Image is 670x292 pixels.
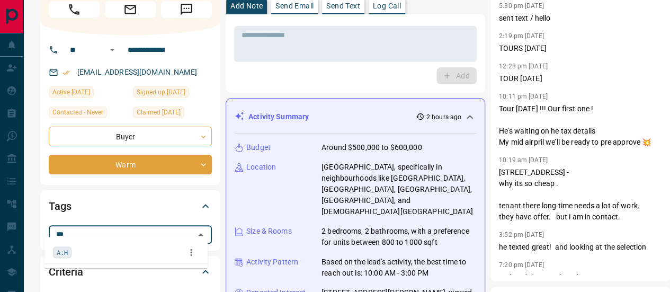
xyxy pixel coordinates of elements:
p: Based on the lead's activity, the best time to reach out is: 10:00 AM - 3:00 PM [321,256,476,279]
div: Wed Jul 23 2025 [49,86,128,101]
span: Signed up [DATE] [137,87,185,98]
div: Buyer [49,127,212,146]
p: updated the search and sent a text. [499,272,662,283]
p: Budget [246,142,271,153]
p: sent text / hello [499,13,662,24]
p: 2 hours ago [426,112,461,122]
p: 10:19 am [DATE] [499,156,548,164]
span: Active [DATE] [52,87,90,98]
p: 7:20 pm [DATE] [499,261,544,269]
a: [EMAIL_ADDRESS][DOMAIN_NAME] [77,68,197,76]
div: Sun Jul 24 2016 [133,86,212,101]
p: Activity Pattern [246,256,298,268]
p: Send Text [326,2,360,10]
div: Tags [49,193,212,219]
p: Send Email [275,2,314,10]
div: Criteria [49,259,212,285]
p: TOUR [DATE] [499,73,662,84]
p: 2:19 pm [DATE] [499,32,544,40]
span: Call [49,1,100,18]
p: 10:11 pm [DATE] [499,93,548,100]
p: 3:52 pm [DATE] [499,231,544,238]
button: Close [193,227,208,242]
p: TOURS [DATE] [499,43,662,54]
span: A:H [57,247,68,258]
p: 5:30 pm [DATE] [499,2,544,10]
h2: Tags [49,198,71,215]
p: Size & Rooms [246,226,292,237]
svg: Email Verified [62,69,70,76]
div: Warm [49,155,212,174]
p: Around $500,000 to $600,000 [321,142,422,153]
p: Tour [DATE] !!! Our first one ! He’s waiting on he tax details My mid airpril we’ll be ready to p... [499,103,662,148]
h2: Criteria [49,263,83,280]
p: [GEOGRAPHIC_DATA], specifically in neighbourhoods like [GEOGRAPHIC_DATA], [GEOGRAPHIC_DATA], [GEO... [321,162,476,217]
p: [STREET_ADDRESS] - why its so cheap . tenant there long time needs a lot of work. they have offer... [499,167,662,223]
button: Open [106,43,119,56]
p: Add Note [230,2,263,10]
p: Log Call [373,2,401,10]
p: he texted great! and looking at the selection [499,242,662,253]
div: Fri Feb 14 2025 [133,107,212,121]
span: Message [161,1,212,18]
span: Email [105,1,156,18]
span: Claimed [DATE] [137,107,181,118]
div: Activity Summary2 hours ago [235,107,476,127]
span: Contacted - Never [52,107,103,118]
p: 2 bedrooms, 2 bathrooms, with a preference for units between 800 to 1000 sqft [321,226,476,248]
p: Activity Summary [248,111,309,122]
p: Location [246,162,276,173]
p: 12:28 pm [DATE] [499,63,548,70]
